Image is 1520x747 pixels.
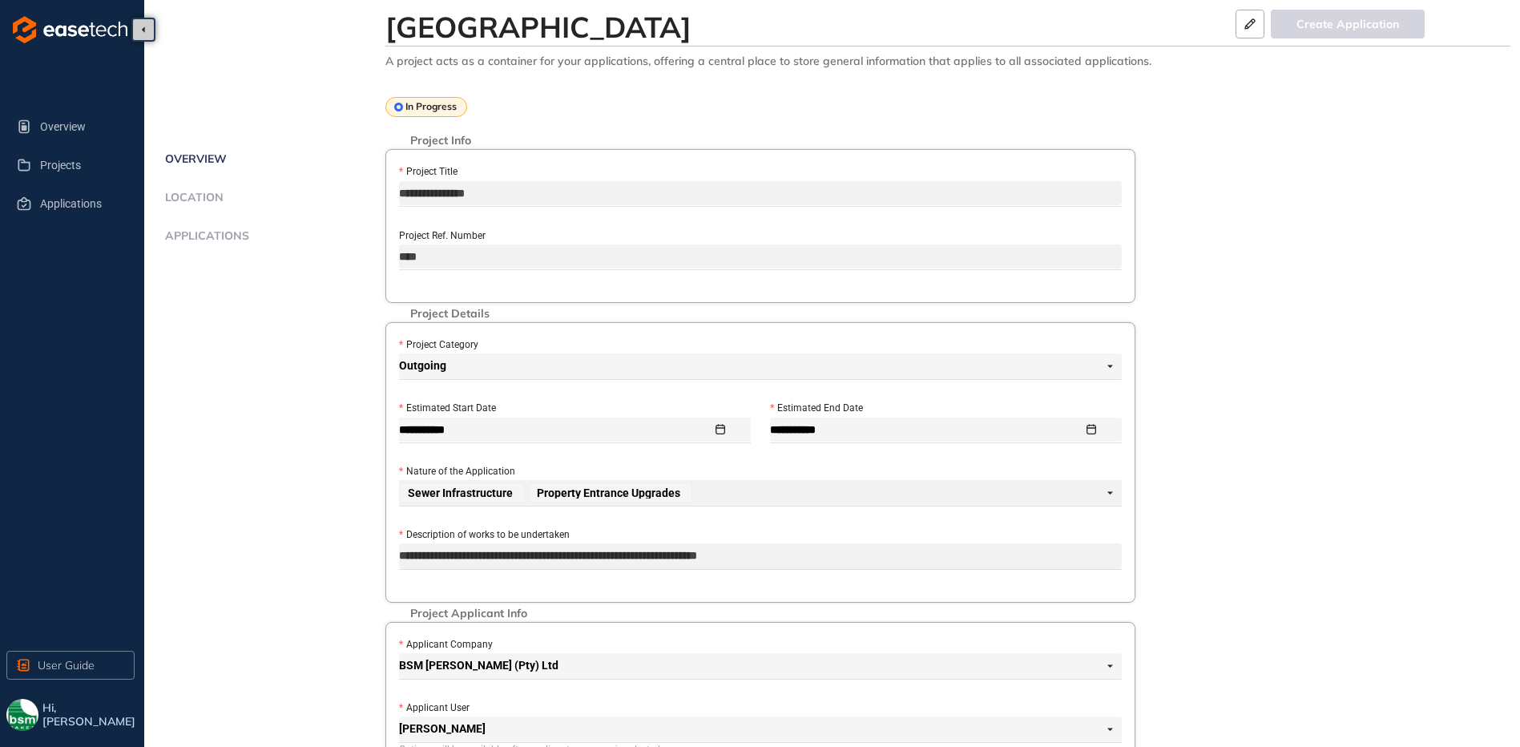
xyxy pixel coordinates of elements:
label: Estimated Start Date [399,401,496,416]
textarea: Description of works to be undertaken [399,543,1122,569]
span: Project Info [402,134,479,147]
span: Byron Kouwenhoven [399,717,1113,742]
span: In Progress [405,101,457,112]
label: Nature of the Application [399,464,515,479]
span: User Guide [38,656,95,674]
label: Applicant User [399,701,470,716]
div: A project acts as a container for your applications, offering a central place to store general in... [385,55,1510,68]
input: Project Ref. Number [399,244,1122,269]
span: Applications [160,229,249,243]
button: User Guide [6,651,135,680]
label: Project Ref. Number [399,228,486,244]
img: logo [13,16,127,43]
span: Property Entrance Upgrades [528,483,692,503]
span: Overview [160,152,227,166]
img: avatar [6,699,38,731]
span: Projects [40,149,122,181]
label: Project Title [399,164,458,180]
span: Project Details [402,307,498,321]
label: Applicant Company [399,637,493,652]
span: Property Entrance Upgrades [537,487,680,499]
label: Estimated End Date [770,401,863,416]
span: Hi, [PERSON_NAME] [42,701,138,729]
span: Outgoing [399,353,1113,379]
input: Project Title [399,181,1122,205]
div: [GEOGRAPHIC_DATA] [385,10,691,44]
span: Sewer Infrastructure [399,483,525,503]
label: Project Category [399,337,478,353]
span: Sewer Infrastructure [408,487,513,499]
span: BSM Baker (Pty) Ltd [399,653,1113,679]
span: Project Applicant Info [402,607,535,620]
input: Estimated Start Date [399,421,712,438]
span: Location [160,191,224,204]
span: Applications [40,188,122,220]
span: Overview [40,111,122,143]
input: Estimated End Date [770,421,1083,438]
label: Description of works to be undertaken [399,527,570,543]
